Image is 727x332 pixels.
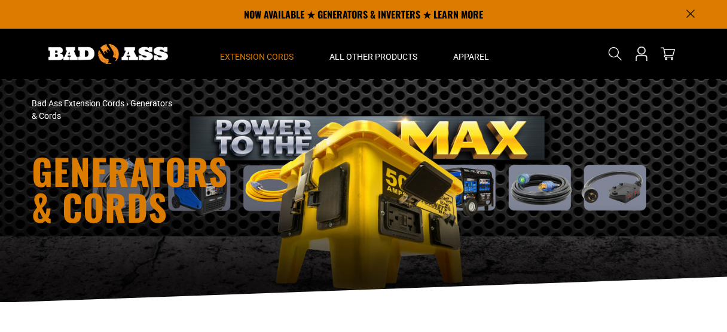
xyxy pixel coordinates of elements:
img: Bad Ass Extension Cords [48,44,168,64]
h1: Generators & Cords [32,153,468,225]
summary: Search [606,44,625,63]
span: › [126,99,129,108]
summary: Apparel [435,29,507,79]
span: Apparel [453,51,489,62]
summary: Extension Cords [202,29,311,79]
span: All Other Products [329,51,417,62]
summary: All Other Products [311,29,435,79]
nav: breadcrumbs [32,97,468,122]
span: Extension Cords [220,51,294,62]
a: Bad Ass Extension Cords [32,99,124,108]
